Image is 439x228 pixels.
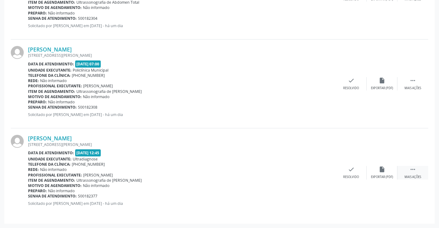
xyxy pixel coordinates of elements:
[404,86,421,90] div: Mais ações
[78,193,97,199] span: S00182377
[83,172,113,178] span: [PERSON_NAME]
[28,23,336,28] p: Solicitado por [PERSON_NAME] em [DATE] - há um dia
[28,167,39,172] b: Rede:
[76,89,142,94] span: Ultrassonografia de [PERSON_NAME]
[73,68,108,73] span: Policlínica Municipal
[28,135,72,142] a: [PERSON_NAME]
[40,167,67,172] span: Não informado
[28,46,72,53] a: [PERSON_NAME]
[28,156,71,162] b: Unidade executante:
[40,78,67,83] span: Não informado
[83,5,109,10] span: Não informado
[28,188,47,193] b: Preparo:
[28,73,71,78] b: Telefone da clínica:
[28,83,82,89] b: Profissional executante:
[28,16,77,21] b: Senha de atendimento:
[78,16,97,21] span: S00182304
[28,178,75,183] b: Item de agendamento:
[28,193,77,199] b: Senha de atendimento:
[28,68,71,73] b: Unidade executante:
[28,78,39,83] b: Rede:
[28,53,336,58] div: [STREET_ADDRESS][PERSON_NAME]
[409,166,416,173] i: 
[83,183,109,188] span: Não informado
[72,162,105,167] span: [PHONE_NUMBER]
[75,149,101,156] span: [DATE] 12:45
[78,105,97,110] span: S00182308
[28,10,47,16] b: Preparo:
[371,175,393,179] div: Exportar (PDF)
[48,188,75,193] span: Não informado
[75,60,101,68] span: [DATE] 07:00
[28,172,82,178] b: Profissional executante:
[48,99,75,105] span: Não informado
[348,77,355,84] i: check
[83,94,109,99] span: Não informado
[28,94,82,99] b: Motivo de agendamento:
[28,61,74,67] b: Data de atendimento:
[11,46,24,59] img: img
[28,105,77,110] b: Senha de atendimento:
[28,150,74,155] b: Data de atendimento:
[379,166,385,173] i: insert_drive_file
[48,10,75,16] span: Não informado
[343,86,359,90] div: Resolvido
[73,156,98,162] span: Ultradiagnose
[83,83,113,89] span: [PERSON_NAME]
[28,142,336,147] div: [STREET_ADDRESS][PERSON_NAME]
[28,183,82,188] b: Motivo de agendamento:
[379,77,385,84] i: insert_drive_file
[371,86,393,90] div: Exportar (PDF)
[404,175,421,179] div: Mais ações
[28,99,47,105] b: Preparo:
[76,178,142,183] span: Ultrassonografia de [PERSON_NAME]
[28,89,75,94] b: Item de agendamento:
[409,77,416,84] i: 
[11,135,24,148] img: img
[28,201,336,206] p: Solicitado por [PERSON_NAME] em [DATE] - há um dia
[28,112,336,117] p: Solicitado por [PERSON_NAME] em [DATE] - há um dia
[343,175,359,179] div: Resolvido
[28,5,82,10] b: Motivo de agendamento:
[28,162,71,167] b: Telefone da clínica:
[348,166,355,173] i: check
[72,73,105,78] span: [PHONE_NUMBER]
